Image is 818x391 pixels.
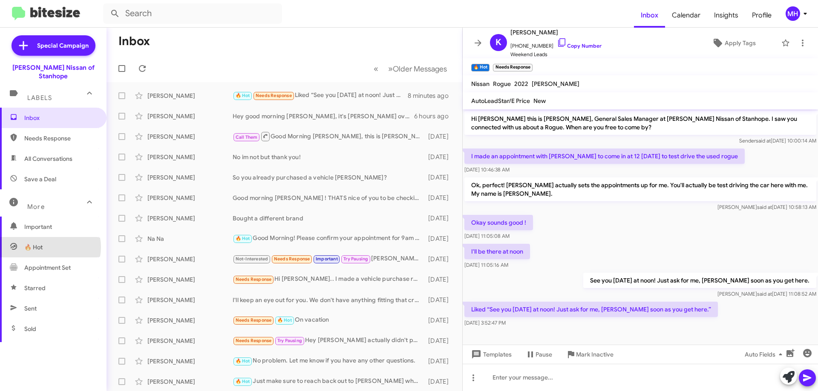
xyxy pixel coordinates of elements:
[147,214,233,223] div: [PERSON_NAME]
[369,60,452,77] nav: Page navigation example
[745,3,778,28] a: Profile
[236,379,250,384] span: 🔥 Hot
[464,320,506,326] span: [DATE] 3:52:47 PM
[147,91,233,100] div: [PERSON_NAME]
[424,296,455,304] div: [DATE]
[233,377,424,386] div: Just make sure to reach back out to [PERSON_NAME] when you're ready. I'm sure he went over a bunc...
[424,275,455,284] div: [DATE]
[374,63,378,74] span: «
[118,34,150,48] h1: Inbox
[24,325,36,333] span: Sold
[147,173,233,182] div: [PERSON_NAME]
[424,337,455,345] div: [DATE]
[103,3,282,24] input: Search
[147,112,233,120] div: [PERSON_NAME]
[717,204,816,210] span: [PERSON_NAME] [DATE] 10:58:13 AM
[24,223,97,231] span: Important
[464,111,816,135] p: Hi [PERSON_NAME] this is [PERSON_NAME], General Sales Manager at [PERSON_NAME] Nissan of Stanhope...
[518,347,559,362] button: Pause
[233,234,424,243] div: Good Morning! Please confirm your appointment for 9am [DATE] at [PERSON_NAME] Nissan. Please ask ...
[147,337,233,345] div: [PERSON_NAME]
[786,6,800,21] div: MH
[424,316,455,325] div: [DATE]
[725,35,756,51] span: Apply Tags
[236,358,250,364] span: 🔥 Hot
[424,194,455,202] div: [DATE]
[408,91,455,100] div: 8 minutes ago
[464,233,510,239] span: [DATE] 11:05:08 AM
[24,154,72,163] span: All Conversations
[383,60,452,77] button: Next
[147,132,233,141] div: [PERSON_NAME]
[147,275,233,284] div: [PERSON_NAME]
[510,37,602,50] span: [PHONE_NUMBER]
[147,357,233,365] div: [PERSON_NAME]
[233,274,424,284] div: Hi [PERSON_NAME].. I made a vehicle purchase recently. Respectfully, put me on your DNC .. no lon...
[24,175,56,183] span: Save a Deal
[236,277,272,282] span: Needs Response
[532,80,579,88] span: [PERSON_NAME]
[414,112,455,120] div: 6 hours ago
[464,244,530,259] p: I'll be there at noon
[634,3,665,28] span: Inbox
[233,131,424,142] div: Good Morning [PERSON_NAME], this is [PERSON_NAME], [PERSON_NAME] asked me to reach out on his beh...
[256,93,292,98] span: Needs Response
[236,236,250,241] span: 🔥 Hot
[316,256,338,262] span: Important
[274,256,310,262] span: Needs Response
[147,153,233,161] div: [PERSON_NAME]
[690,35,777,51] button: Apply Tags
[388,63,393,74] span: »
[424,153,455,161] div: [DATE]
[236,338,272,343] span: Needs Response
[236,256,268,262] span: Not-Interested
[24,284,46,292] span: Starred
[233,173,424,182] div: So you already purchased a vehicle [PERSON_NAME]?
[493,80,511,88] span: Rogue
[236,93,250,98] span: 🔥 Hot
[424,214,455,223] div: [DATE]
[533,97,546,105] span: New
[510,50,602,59] span: Weekend Leads
[424,234,455,243] div: [DATE]
[24,263,71,272] span: Appointment Set
[24,134,97,143] span: Needs Response
[471,64,490,71] small: 🔥 Hot
[464,215,533,230] p: Okay sounds good !
[233,336,424,345] div: Hey [PERSON_NAME] actually didn't put in for a vehicle. I don't know where anyone got that from. ...
[464,177,816,201] p: Ok, perfect! [PERSON_NAME] actually sets the appointments up for me. You'll actually be test driv...
[24,304,37,313] span: Sent
[233,91,408,100] div: Liked “See you [DATE] at noon! Just ask for me, [PERSON_NAME] soon as you get here.”
[464,262,508,268] span: [DATE] 11:05:16 AM
[24,114,97,122] span: Inbox
[493,64,532,71] small: Needs Response
[583,273,816,288] p: See you [DATE] at noon! Just ask for me, [PERSON_NAME] soon as you get here.
[576,347,613,362] span: Mark Inactive
[233,315,424,325] div: On vacation
[665,3,707,28] a: Calendar
[778,6,809,21] button: MH
[147,255,233,263] div: [PERSON_NAME]
[236,317,272,323] span: Needs Response
[236,134,258,140] span: Call Them
[463,347,518,362] button: Templates
[424,377,455,386] div: [DATE]
[27,203,45,211] span: More
[756,137,771,144] span: said at
[424,132,455,141] div: [DATE]
[469,347,512,362] span: Templates
[233,296,424,304] div: I'll keep an eye out for you. We don't have anything fitting that criteria as of [DATE].
[757,204,772,210] span: said at
[471,97,530,105] span: AutoLeadStar/E Price
[233,153,424,161] div: No im not but thank you!
[233,194,424,202] div: Good morning [PERSON_NAME] ! THATS nice of you to be checking in, unfortunately I am not sure on ...
[510,27,602,37] span: [PERSON_NAME]
[12,35,95,56] a: Special Campaign
[27,94,52,102] span: Labels
[147,316,233,325] div: [PERSON_NAME]
[464,166,510,173] span: [DATE] 10:46:38 AM
[707,3,745,28] a: Insights
[147,296,233,304] div: [PERSON_NAME]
